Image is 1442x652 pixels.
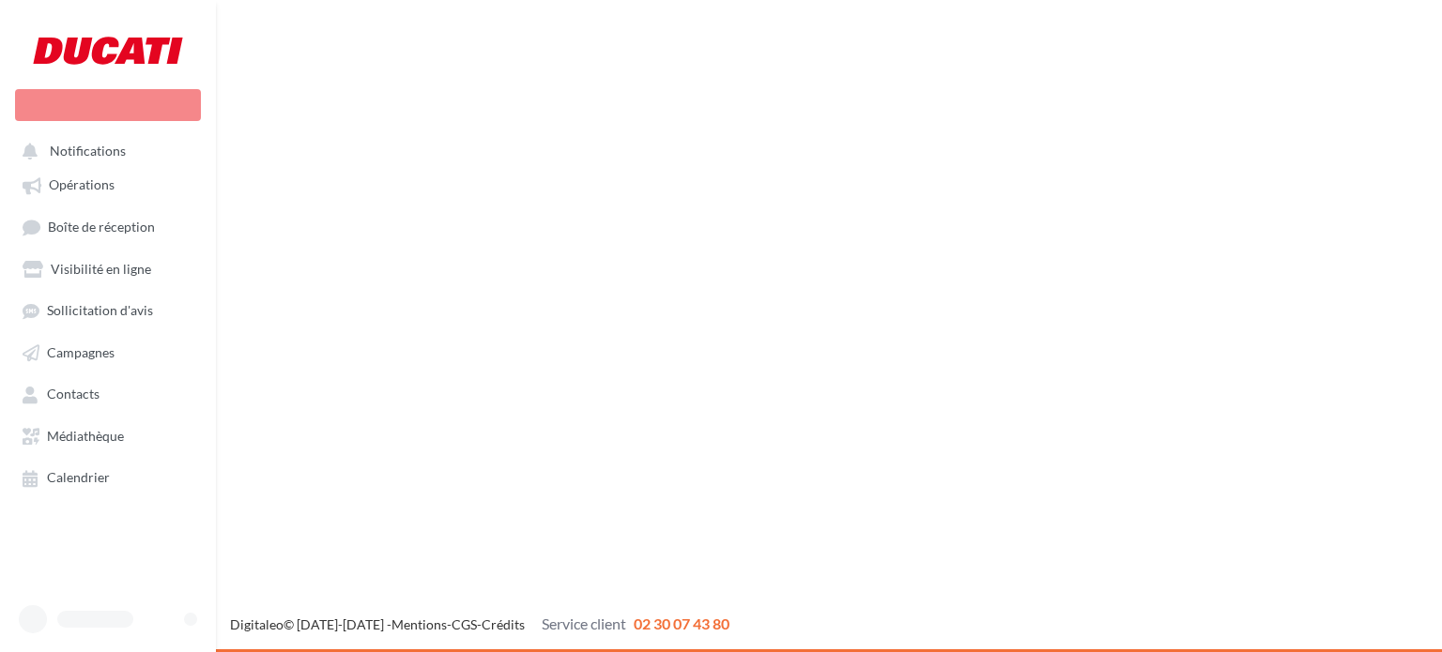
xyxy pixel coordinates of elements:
[51,261,151,277] span: Visibilité en ligne
[49,177,115,193] span: Opérations
[47,428,124,444] span: Médiathèque
[11,251,205,285] a: Visibilité en ligne
[634,614,729,632] span: 02 30 07 43 80
[47,303,153,319] span: Sollicitation d'avis
[230,616,729,632] span: © [DATE]-[DATE] - - -
[11,293,205,326] a: Sollicitation d'avis
[482,616,525,632] a: Crédits
[230,616,284,632] a: Digitaleo
[11,460,205,493] a: Calendrier
[11,335,205,369] a: Campagnes
[47,344,115,360] span: Campagnes
[542,614,626,632] span: Service client
[50,143,126,159] span: Notifications
[391,616,447,632] a: Mentions
[11,209,205,244] a: Boîte de réception
[47,470,110,486] span: Calendrier
[11,167,205,201] a: Opérations
[48,219,155,235] span: Boîte de réception
[47,387,100,402] span: Contacts
[15,89,201,121] div: Nouvelle campagne
[11,376,205,410] a: Contacts
[452,616,477,632] a: CGS
[11,418,205,452] a: Médiathèque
